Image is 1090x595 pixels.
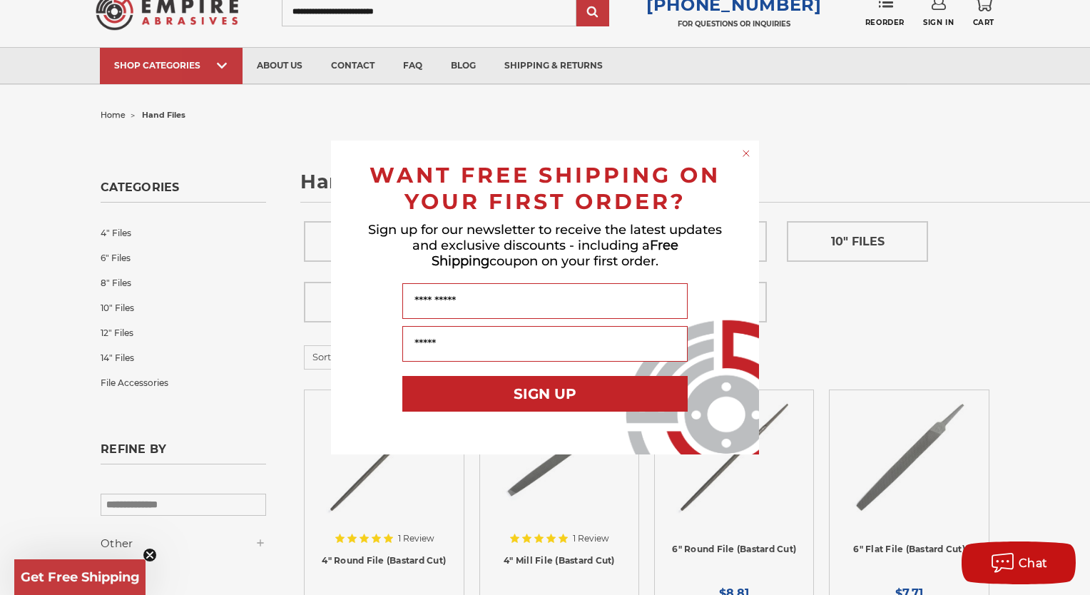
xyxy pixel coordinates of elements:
[739,146,753,161] button: Close dialog
[368,222,722,269] span: Sign up for our newsletter to receive the latest updates and exclusive discounts - including a co...
[370,162,720,215] span: WANT FREE SHIPPING ON YOUR FIRST ORDER?
[962,541,1076,584] button: Chat
[1019,556,1048,570] span: Chat
[432,238,678,269] span: Free Shipping
[402,376,688,412] button: SIGN UP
